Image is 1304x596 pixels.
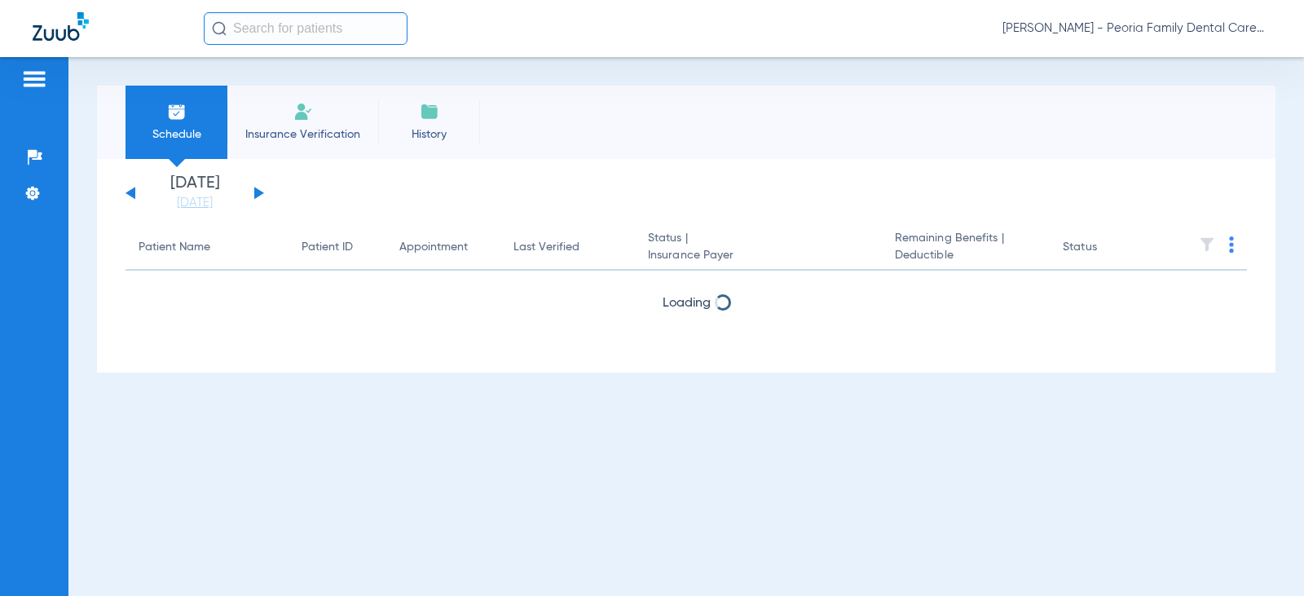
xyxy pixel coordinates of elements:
div: Patient Name [139,239,275,256]
div: Last Verified [513,239,622,256]
th: Remaining Benefits | [882,225,1050,271]
span: [PERSON_NAME] - Peoria Family Dental Care [1002,20,1271,37]
img: Schedule [167,102,187,121]
img: Search Icon [212,21,227,36]
img: Zuub Logo [33,12,89,41]
img: filter.svg [1199,236,1215,253]
div: Last Verified [513,239,579,256]
th: Status [1050,225,1160,271]
span: History [390,126,468,143]
div: Patient Name [139,239,210,256]
div: Appointment [399,239,468,256]
span: Insurance Verification [240,126,366,143]
span: Insurance Payer [648,247,869,264]
img: group-dot-blue.svg [1229,236,1234,253]
li: [DATE] [146,175,244,211]
th: Status | [635,225,882,271]
div: Patient ID [302,239,373,256]
input: Search for patients [204,12,407,45]
a: [DATE] [146,195,244,211]
img: Manual Insurance Verification [293,102,313,121]
img: hamburger-icon [21,69,47,89]
span: Loading [663,297,711,310]
div: Patient ID [302,239,353,256]
span: Schedule [138,126,215,143]
img: History [420,102,439,121]
div: Appointment [399,239,487,256]
span: Deductible [895,247,1037,264]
